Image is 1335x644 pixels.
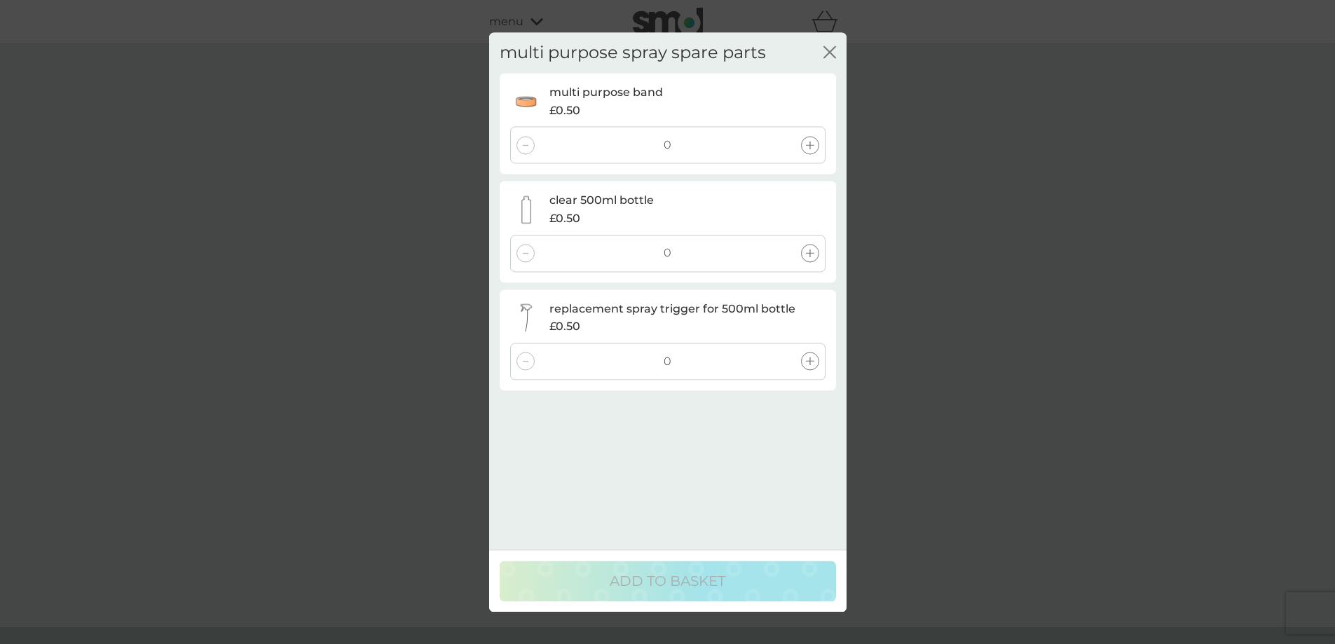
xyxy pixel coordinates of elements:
[512,304,540,332] img: replacement spray trigger for 500ml bottle
[549,300,795,318] p: replacement spray trigger for 500ml bottle
[664,245,671,263] p: 0
[664,352,671,371] p: 0
[549,318,580,336] span: £0.50
[549,102,580,120] span: £0.50
[500,43,766,63] h2: multi purpose spray spare parts
[512,88,540,116] img: multi purpose band
[549,210,580,228] span: £0.50
[512,196,540,224] img: clear 500ml bottle
[610,570,725,592] p: ADD TO BASKET
[664,137,671,155] p: 0
[549,84,663,102] p: multi purpose band
[549,192,654,210] p: clear 500ml bottle
[500,561,836,601] button: ADD TO BASKET
[823,46,836,60] button: close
